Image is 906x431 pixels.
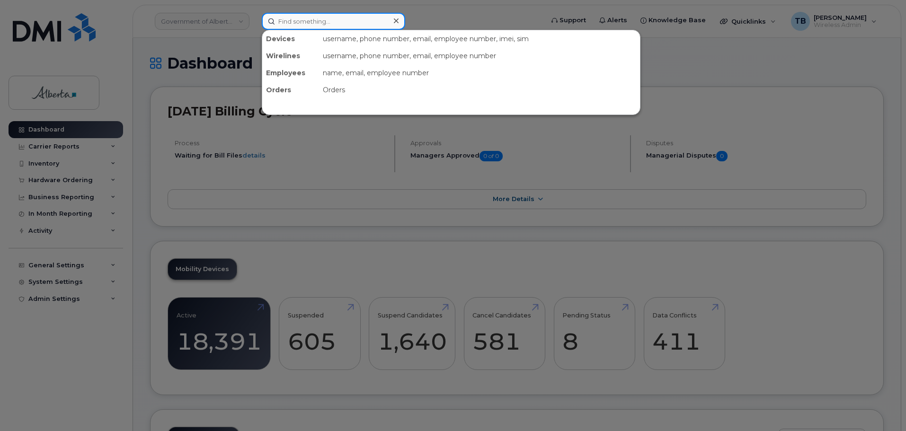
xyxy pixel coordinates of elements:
[319,30,640,47] div: username, phone number, email, employee number, imei, sim
[319,47,640,64] div: username, phone number, email, employee number
[262,30,319,47] div: Devices
[262,64,319,81] div: Employees
[319,64,640,81] div: name, email, employee number
[262,81,319,98] div: Orders
[319,81,640,98] div: Orders
[262,47,319,64] div: Wirelines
